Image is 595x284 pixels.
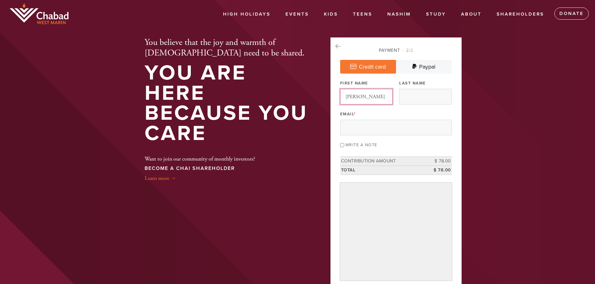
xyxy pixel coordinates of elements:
[348,8,377,20] a: Teens
[383,8,416,20] a: Nashim
[396,60,452,74] a: Paypal
[340,47,452,54] div: Payment
[399,80,426,86] label: Last Name
[340,157,424,166] td: Contribution Amount
[281,8,314,20] a: Events
[424,166,452,175] td: $ 78.00
[354,112,356,117] span: This field is required.
[341,184,451,279] iframe: Secure payment input frame
[319,8,343,20] a: Kids
[345,142,377,147] label: Write a note
[340,60,396,74] a: Credit card
[340,80,368,86] label: First Name
[424,157,452,166] td: $ 78.00
[402,48,413,53] span: /2
[456,8,486,20] a: About
[9,3,69,24] img: chabad-west-marin-logo.png
[554,7,589,20] a: Donate
[421,8,451,20] a: Study
[218,8,275,20] a: High Holidays
[145,166,255,171] h3: BECOME A CHAI SHAREHOLDER
[145,63,310,143] h1: You are here because you care
[145,37,310,58] h2: You believe that the joy and warmth of [DEMOGRAPHIC_DATA] need to be shared.
[406,48,409,53] span: 2
[492,8,549,20] a: Shareholders
[340,166,424,175] td: Total
[340,111,356,117] label: Email
[145,175,176,182] a: Learn more →
[145,146,255,182] div: Want to join our community of monthly investors?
